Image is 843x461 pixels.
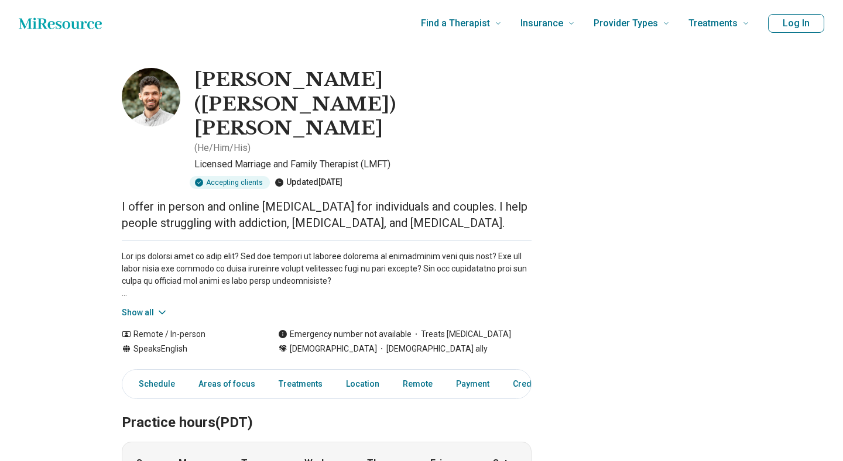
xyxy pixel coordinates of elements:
div: Emergency number not available [278,328,412,340]
p: Lor ips dolorsi amet co adip elit? Sed doe tempori ut laboree dolorema al enimadminim veni quis n... [122,250,532,300]
a: Credentials [506,372,564,396]
div: Remote / In-person [122,328,255,340]
a: Areas of focus [191,372,262,396]
a: Treatments [272,372,330,396]
span: Find a Therapist [421,15,490,32]
span: [DEMOGRAPHIC_DATA] [290,343,377,355]
button: Log In [768,14,824,33]
p: Licensed Marriage and Family Therapist (LMFT) [194,157,532,171]
a: Location [339,372,386,396]
a: Remote [396,372,440,396]
button: Show all [122,307,168,319]
h1: [PERSON_NAME] ([PERSON_NAME]) [PERSON_NAME] [194,68,532,141]
span: Insurance [520,15,563,32]
span: Treats [MEDICAL_DATA] [412,328,511,340]
span: [DEMOGRAPHIC_DATA] ally [377,343,488,355]
div: Accepting clients [190,176,270,189]
span: Treatments [688,15,738,32]
a: Home page [19,12,102,35]
p: ( He/Him/His ) [194,141,251,155]
h2: Practice hours (PDT) [122,385,532,433]
img: Harold Moss, Licensed Marriage and Family Therapist (LMFT) [122,68,180,126]
p: I offer in person and online [MEDICAL_DATA] for individuals and couples. I help people struggling... [122,198,532,231]
span: Provider Types [594,15,658,32]
a: Schedule [125,372,182,396]
a: Payment [449,372,496,396]
div: Updated [DATE] [275,176,342,189]
div: Speaks English [122,343,255,355]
